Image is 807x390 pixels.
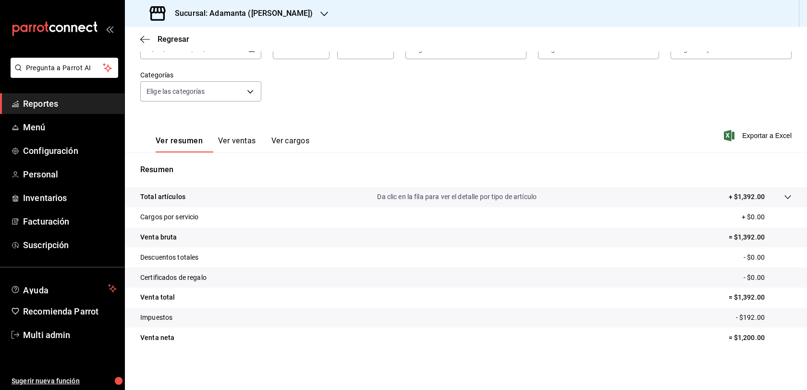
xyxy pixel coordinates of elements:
p: Da clic en la fila para ver el detalle por tipo de artículo [377,192,537,202]
button: Ver resumen [156,136,203,152]
p: - $0.00 [744,252,792,263]
a: Pregunta a Parrot AI [7,70,118,80]
p: Impuestos [140,313,172,323]
span: Menú [23,121,117,134]
p: + $0.00 [742,212,792,222]
button: Ver ventas [218,136,256,152]
p: + $1,392.00 [729,192,765,202]
span: Regresar [158,35,189,44]
span: Elige las categorías [147,87,205,96]
button: Pregunta a Parrot AI [11,58,118,78]
span: Personal [23,168,117,181]
span: Reportes [23,97,117,110]
label: Categorías [140,72,261,78]
p: Resumen [140,164,792,176]
div: navigation tabs [156,136,309,152]
p: Venta total [140,292,175,302]
p: Venta neta [140,333,174,343]
p: Cargos por servicio [140,212,199,222]
button: Ver cargos [271,136,310,152]
span: Configuración [23,144,117,157]
span: Sugerir nueva función [12,376,117,386]
button: Exportar a Excel [726,130,792,141]
h3: Sucursal: Adamanta ([PERSON_NAME]) [167,8,313,19]
span: Recomienda Parrot [23,305,117,318]
p: Descuentos totales [140,252,198,263]
p: Venta bruta [140,232,177,242]
span: Multi admin [23,328,117,341]
p: = $1,392.00 [729,292,792,302]
p: = $1,200.00 [729,333,792,343]
span: Facturación [23,215,117,228]
span: Ayuda [23,283,104,294]
span: Inventarios [23,191,117,204]
p: = $1,392.00 [729,232,792,242]
span: Pregunta a Parrot AI [26,63,103,73]
button: open_drawer_menu [106,25,113,33]
p: Total artículos [140,192,185,202]
p: Certificados de regalo [140,273,207,283]
span: Suscripción [23,239,117,252]
p: - $0.00 [744,273,792,283]
p: - $192.00 [736,313,792,323]
button: Regresar [140,35,189,44]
